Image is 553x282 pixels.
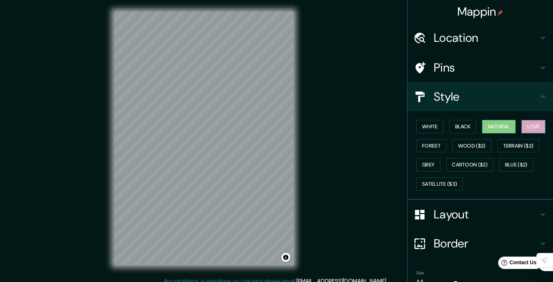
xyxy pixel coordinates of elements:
canvas: Map [114,12,294,265]
button: Grey [416,158,440,172]
button: Natural [482,120,516,133]
h4: Style [434,89,538,104]
button: Toggle attribution [281,253,290,262]
button: Satellite ($3) [416,177,463,191]
button: Black [449,120,477,133]
h4: Mappin [457,4,504,19]
h4: Border [434,236,538,251]
button: Forest [416,139,446,153]
label: Size [416,270,424,276]
button: Cartoon ($2) [446,158,493,172]
div: Layout [408,200,553,229]
h4: Pins [434,60,538,75]
h4: Layout [434,207,538,222]
iframe: Help widget launcher [488,254,545,274]
button: Wood ($2) [452,139,492,153]
button: Love [521,120,545,133]
button: Blue ($2) [499,158,533,172]
button: White [416,120,444,133]
div: Border [408,229,553,258]
img: pin-icon.png [497,10,503,16]
div: Pins [408,53,553,82]
button: Terrain ($2) [497,139,540,153]
div: Location [408,23,553,52]
div: Style [408,82,553,111]
h4: Location [434,31,538,45]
